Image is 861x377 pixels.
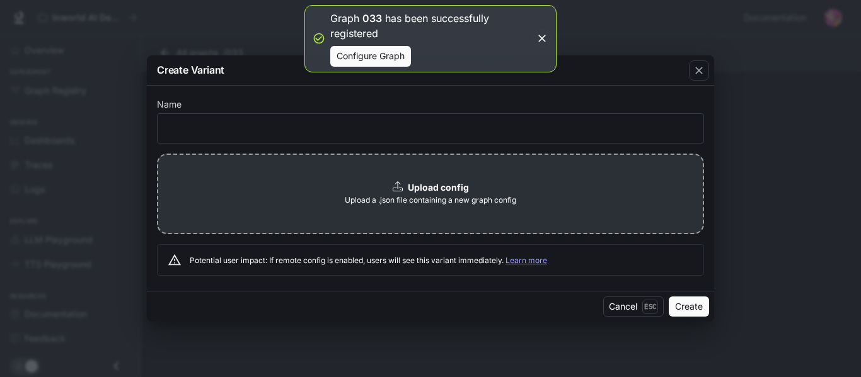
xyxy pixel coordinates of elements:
button: Configure Graph [330,46,411,67]
p: Esc [642,300,658,313]
button: CancelEsc [603,296,664,317]
span: Upload a .json file containing a new graph config [345,194,516,206]
p: Graph has been successfully registered [330,11,531,41]
p: 033 [362,12,382,25]
p: Name [157,100,182,109]
b: Upload config [408,182,469,193]
p: Create Variant [157,62,224,77]
a: Learn more [506,256,547,265]
span: Potential user impact: If remote config is enabled, users will see this variant immediately. [190,256,547,265]
button: Create [669,296,709,317]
